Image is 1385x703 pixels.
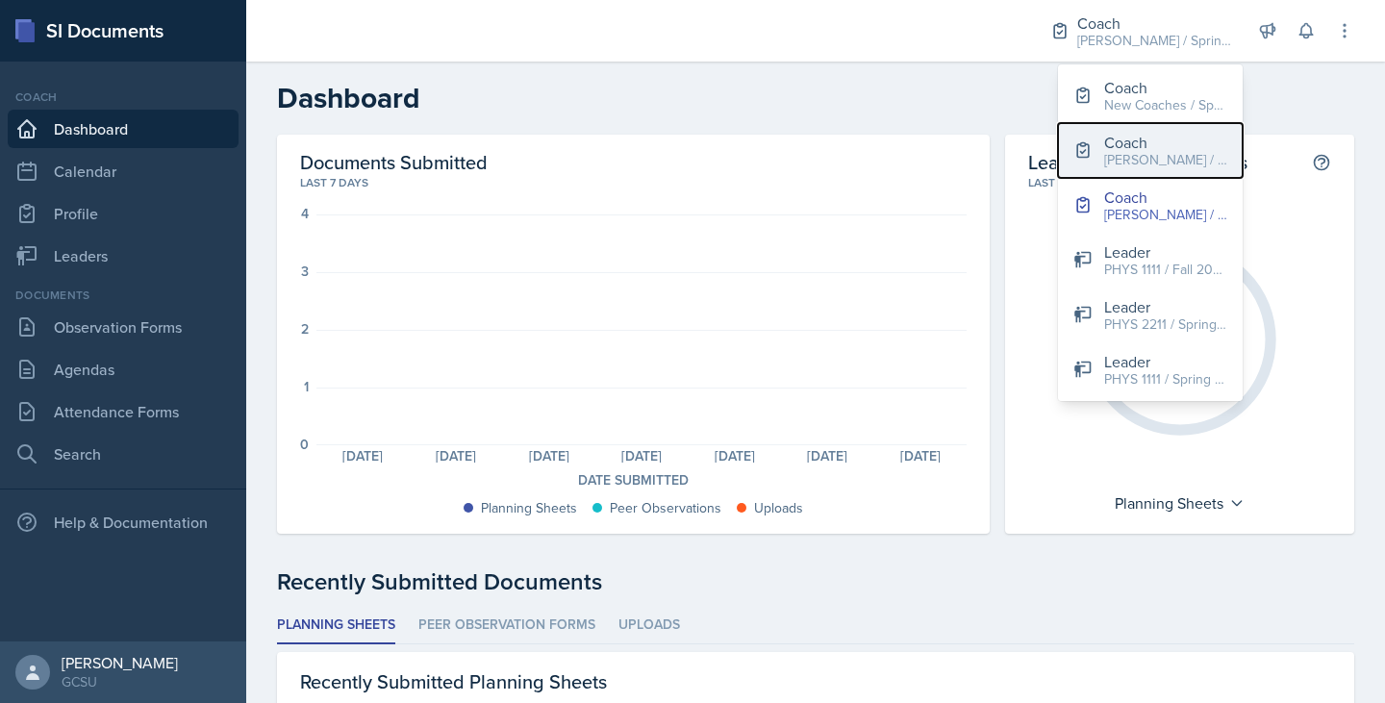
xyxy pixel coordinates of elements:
div: [DATE] [502,449,595,463]
div: Coach [8,88,239,106]
div: Uploads [754,498,803,518]
div: [DATE] [595,449,689,463]
button: Leader PHYS 1111 / Fall 2023 [1058,233,1243,288]
div: [PERSON_NAME] / Spring 2025 [1104,205,1227,225]
div: Coach [1104,186,1227,209]
div: [PERSON_NAME] / Spring 2025 [1077,31,1231,51]
div: 2 [301,322,309,336]
div: Peer Observations [610,498,721,518]
a: Search [8,435,239,473]
div: Recently Submitted Documents [277,565,1354,599]
div: Coach [1104,131,1227,154]
li: Peer Observation Forms [418,607,595,644]
li: Planning Sheets [277,607,395,644]
div: Planning Sheets [481,498,577,518]
a: Dashboard [8,110,239,148]
button: Coach New Coaches / Spring 2024 [1058,68,1243,123]
h2: Leaders with Submissions [1028,150,1247,174]
div: Leader [1104,295,1227,318]
div: Date Submitted [300,470,967,490]
a: Agendas [8,350,239,389]
div: 0 [300,438,309,451]
a: Leaders [8,237,239,275]
div: Planning Sheets [1105,488,1254,518]
button: Leader PHYS 1111 / Spring 2023 [1058,342,1243,397]
div: [DATE] [410,449,503,463]
div: [PERSON_NAME] [62,653,178,672]
button: Coach [PERSON_NAME] / Spring 2025 [1058,178,1243,233]
div: PHYS 2211 / Spring 2024 [1104,314,1227,335]
div: Last 7 days [1028,174,1331,191]
div: PHYS 1111 / Fall 2023 [1104,260,1227,280]
div: GCSU [62,672,178,691]
div: [DATE] [781,449,874,463]
div: Help & Documentation [8,503,239,541]
div: New Coaches / Spring 2024 [1104,95,1227,115]
a: Attendance Forms [8,392,239,431]
div: Leader [1104,240,1227,264]
div: [PERSON_NAME] / Fall 2025 [1104,150,1227,170]
button: Coach [PERSON_NAME] / Fall 2025 [1058,123,1243,178]
button: Leader PHYS 2211 / Spring 2024 [1058,288,1243,342]
h2: Documents Submitted [300,150,967,174]
div: Coach [1104,76,1227,99]
li: Uploads [618,607,680,644]
div: Documents [8,287,239,304]
div: 4 [301,207,309,220]
a: Calendar [8,152,239,190]
div: Last 7 days [300,174,967,191]
div: 1 [304,380,309,393]
div: Leader [1104,350,1227,373]
div: Coach [1077,12,1231,35]
div: [DATE] [689,449,782,463]
div: [DATE] [874,449,968,463]
h2: Dashboard [277,81,1354,115]
div: PHYS 1111 / Spring 2023 [1104,369,1227,389]
div: [DATE] [316,449,410,463]
a: Observation Forms [8,308,239,346]
div: 3 [301,264,309,278]
a: Profile [8,194,239,233]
